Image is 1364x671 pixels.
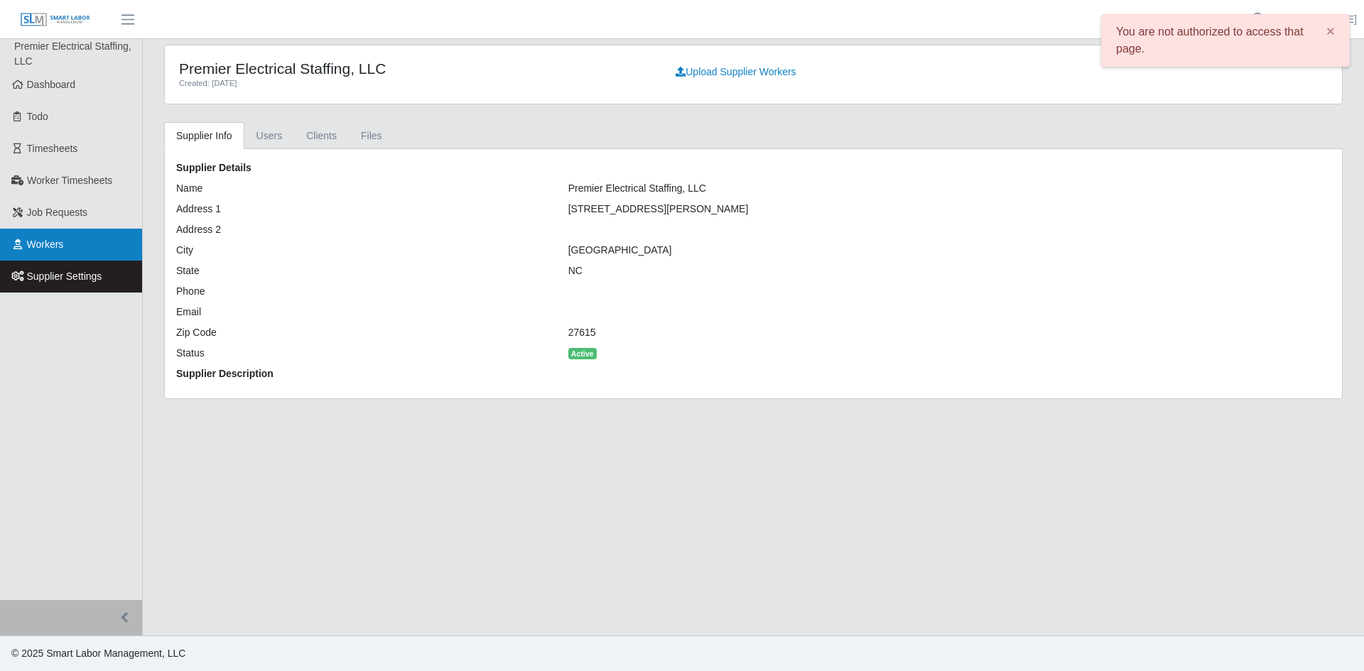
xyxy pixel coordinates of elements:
span: © 2025 Smart Labor Management, LLC [11,648,185,659]
div: [STREET_ADDRESS][PERSON_NAME] [558,202,950,217]
b: Supplier Description [176,368,274,379]
div: NC [558,263,950,278]
span: Timesheets [27,143,78,154]
div: 27615 [558,325,950,340]
div: Premier Electrical Staffing, LLC [558,181,950,196]
a: [PERSON_NAME] [1275,12,1357,27]
span: Workers [27,239,64,250]
span: Todo [27,111,48,122]
div: Address 2 [166,222,558,237]
div: State [166,263,558,278]
div: You are not authorized to access that page. [1101,14,1350,67]
a: Upload Supplier Workers [666,60,805,84]
div: Created: [DATE] [179,77,645,89]
div: City [166,243,558,258]
span: Premier Electrical Staffing, LLC [14,40,131,67]
h4: Premier Electrical Staffing, LLC [179,60,645,77]
a: Supplier Info [164,122,244,150]
span: Worker Timesheets [27,175,112,186]
img: SLM Logo [20,12,91,28]
div: Status [166,346,558,361]
span: Supplier Settings [27,271,102,282]
div: Email [166,305,558,320]
div: Phone [166,284,558,299]
div: Name [166,181,558,196]
div: Address 1 [166,202,558,217]
span: Dashboard [27,79,76,90]
a: Files [349,122,394,150]
div: Zip Code [166,325,558,340]
b: Supplier Details [176,162,251,173]
span: Active [568,348,597,359]
div: [GEOGRAPHIC_DATA] [558,243,950,258]
span: Job Requests [27,207,88,218]
a: Clients [294,122,349,150]
a: Users [244,122,295,150]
